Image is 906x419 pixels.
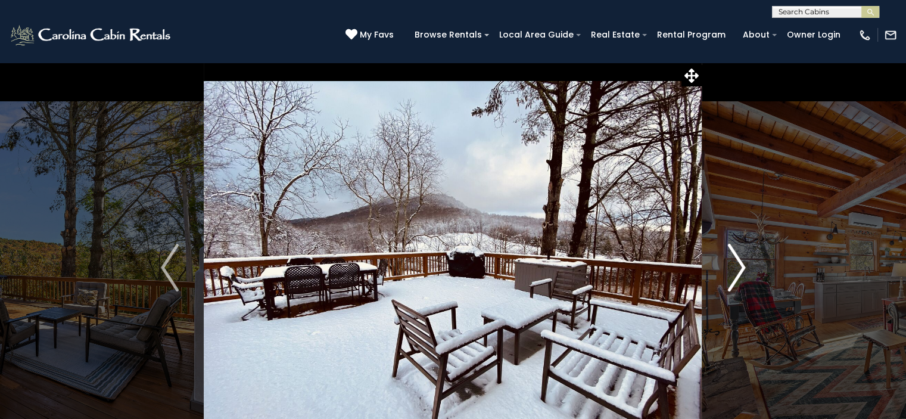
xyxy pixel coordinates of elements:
a: My Favs [345,29,397,42]
a: Local Area Guide [493,26,580,44]
img: White-1-2.png [9,23,174,47]
a: About [737,26,776,44]
img: mail-regular-white.png [884,29,897,42]
img: phone-regular-white.png [858,29,871,42]
a: Browse Rentals [409,26,488,44]
span: My Favs [360,29,394,41]
a: Real Estate [585,26,646,44]
img: arrow [161,244,179,291]
a: Owner Login [781,26,846,44]
img: arrow [727,244,745,291]
a: Rental Program [651,26,731,44]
